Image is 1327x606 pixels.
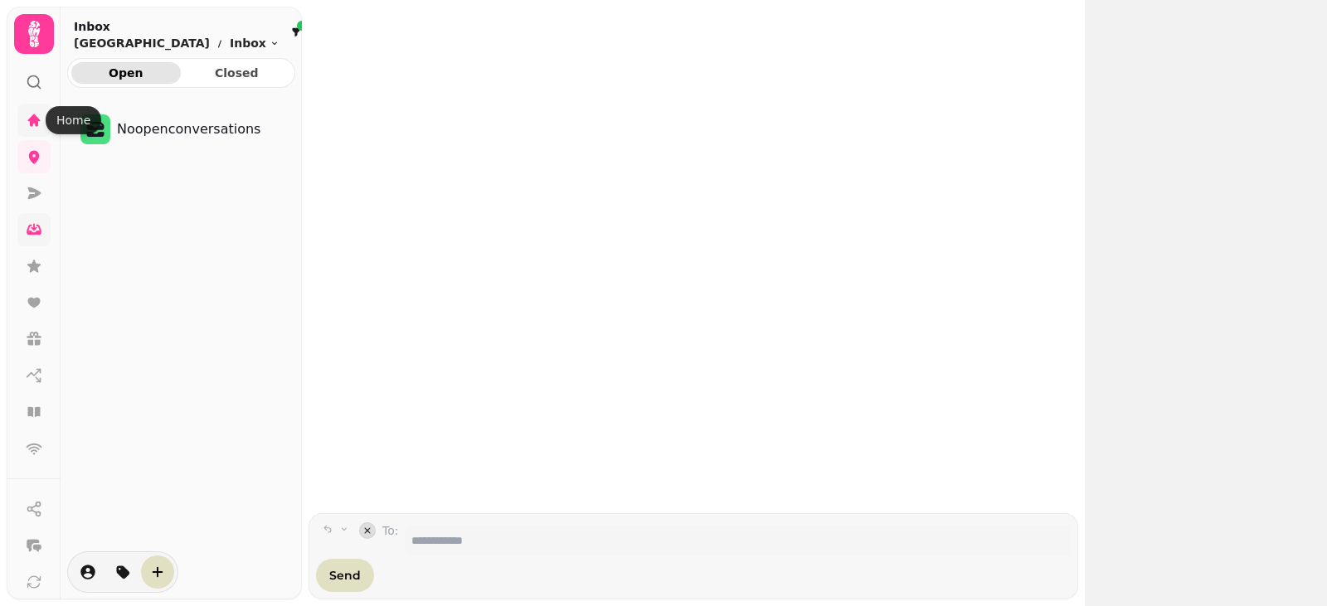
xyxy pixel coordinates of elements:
[382,522,398,555] label: To:
[196,67,279,79] span: Closed
[329,570,361,581] span: Send
[106,555,139,589] button: tag-thread
[74,35,279,51] nav: breadcrumb
[316,559,374,592] button: Send
[71,62,181,84] button: Open
[85,67,168,79] span: Open
[230,35,279,51] button: Inbox
[117,119,260,139] p: No open conversations
[74,35,210,51] p: [GEOGRAPHIC_DATA]
[46,106,101,134] div: Home
[141,555,174,589] button: create-convo
[74,18,279,35] h2: Inbox
[182,62,292,84] button: Closed
[359,522,376,539] button: collapse
[286,22,306,42] button: filter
